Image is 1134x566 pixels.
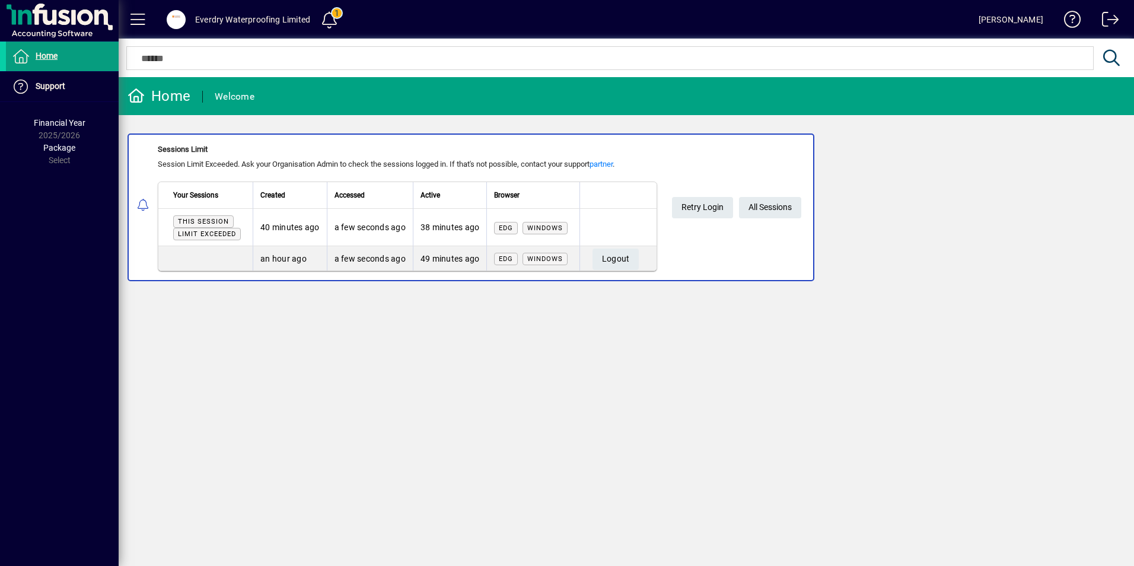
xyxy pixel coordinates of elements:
[499,255,513,263] span: Edg
[590,160,613,168] a: partner
[178,218,229,225] span: This session
[413,209,487,246] td: 38 minutes ago
[119,133,1134,281] app-alert-notification-menu-item: Sessions Limit
[6,72,119,101] a: Support
[593,249,639,270] button: Logout
[215,87,254,106] div: Welcome
[672,197,733,218] button: Retry Login
[253,209,327,246] td: 40 minutes ago
[499,224,513,232] span: Edg
[1093,2,1119,41] a: Logout
[327,209,413,246] td: a few seconds ago
[413,246,487,271] td: 49 minutes ago
[527,224,563,232] span: Windows
[253,246,327,271] td: an hour ago
[36,81,65,91] span: Support
[158,158,657,170] div: Session Limit Exceeded. Ask your Organisation Admin to check the sessions logged in. If that's no...
[36,51,58,61] span: Home
[195,10,310,29] div: Everdry Waterproofing Limited
[602,249,630,269] span: Logout
[1055,2,1081,41] a: Knowledge Base
[494,189,520,202] span: Browser
[260,189,285,202] span: Created
[748,198,792,217] span: All Sessions
[527,255,563,263] span: Windows
[158,144,657,155] div: Sessions Limit
[43,143,75,152] span: Package
[739,197,801,218] a: All Sessions
[178,230,236,238] span: Limit exceeded
[681,198,724,217] span: Retry Login
[327,246,413,271] td: a few seconds ago
[335,189,365,202] span: Accessed
[173,189,218,202] span: Your Sessions
[128,87,190,106] div: Home
[157,9,195,30] button: Profile
[421,189,440,202] span: Active
[979,10,1043,29] div: [PERSON_NAME]
[34,118,85,128] span: Financial Year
